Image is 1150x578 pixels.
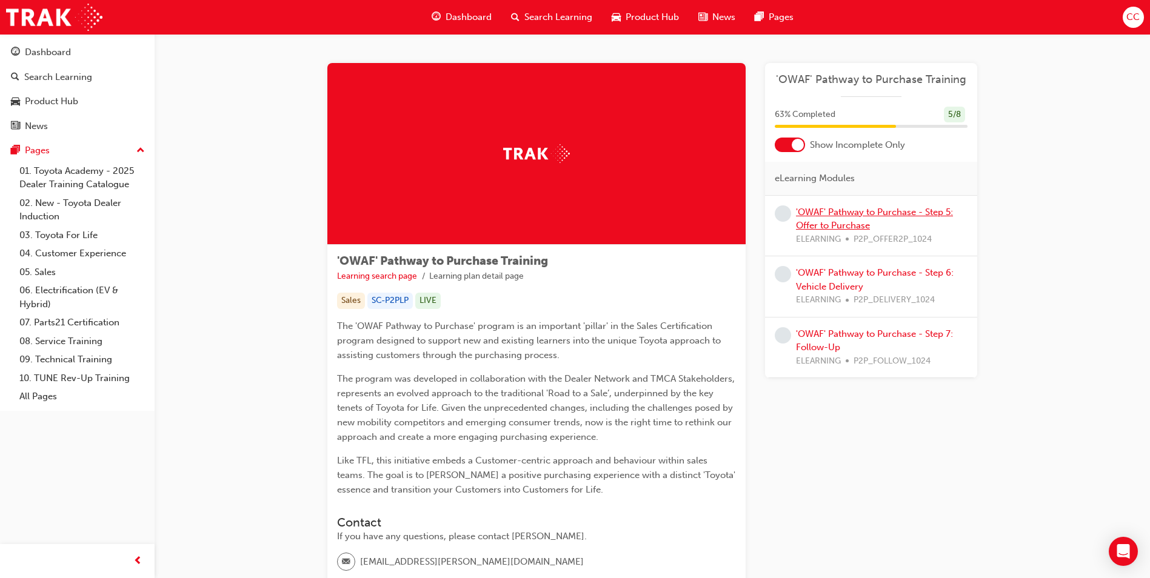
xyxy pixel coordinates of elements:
[712,10,735,24] span: News
[602,5,689,30] a: car-iconProduct Hub
[15,226,150,245] a: 03. Toyota For Life
[1123,7,1144,28] button: CC
[15,332,150,351] a: 08. Service Training
[432,10,441,25] span: guage-icon
[337,516,736,530] h3: Contact
[775,108,835,122] span: 63 % Completed
[769,10,794,24] span: Pages
[337,530,736,543] div: If you have any questions, please contact [PERSON_NAME].
[796,328,953,353] a: 'OWAF' Pathway to Purchase - Step 7: Follow-Up
[689,5,745,30] a: news-iconNews
[524,10,592,24] span: Search Learning
[5,41,150,64] a: Dashboard
[342,554,350,570] span: email-icon
[25,95,78,108] div: Product Hub
[854,354,931,368] span: P2P_FOLLOW_1024
[944,107,965,123] div: 5 / 8
[755,10,764,25] span: pages-icon
[775,73,968,87] a: 'OWAF' Pathway to Purchase Training
[136,143,145,159] span: up-icon
[503,144,570,163] img: Trak
[5,139,150,162] button: Pages
[446,10,492,24] span: Dashboard
[15,162,150,194] a: 01. Toyota Academy - 2025 Dealer Training Catalogue
[15,313,150,332] a: 07. Parts21 Certification
[511,10,520,25] span: search-icon
[24,70,92,84] div: Search Learning
[796,354,841,368] span: ELEARNING
[5,90,150,113] a: Product Hub
[775,327,791,344] span: learningRecordVerb_NONE-icon
[5,115,150,138] a: News
[15,350,150,369] a: 09. Technical Training
[1126,10,1140,24] span: CC
[422,5,501,30] a: guage-iconDashboard
[501,5,602,30] a: search-iconSearch Learning
[337,271,417,281] a: Learning search page
[415,293,441,309] div: LIVE
[15,281,150,313] a: 06. Electrification (EV & Hybrid)
[775,205,791,222] span: learningRecordVerb_NONE-icon
[133,554,142,569] span: prev-icon
[367,293,413,309] div: SC-P2PLP
[337,373,737,442] span: The program was developed in collaboration with the Dealer Network and TMCA Stakeholders, represe...
[337,455,738,495] span: Like TFL, this initiative embeds a Customer-centric approach and behaviour within sales teams. Th...
[11,47,20,58] span: guage-icon
[11,96,20,107] span: car-icon
[337,293,365,309] div: Sales
[745,5,803,30] a: pages-iconPages
[337,254,548,268] span: 'OWAF' Pathway to Purchase Training
[11,72,19,83] span: search-icon
[796,233,841,247] span: ELEARNING
[360,555,584,569] span: [EMAIL_ADDRESS][PERSON_NAME][DOMAIN_NAME]
[11,145,20,156] span: pages-icon
[6,4,102,31] img: Trak
[337,321,723,360] span: The 'OWAF Pathway to Purchase' program is an important 'pillar' in the Sales Certification progra...
[25,45,71,59] div: Dashboard
[810,138,905,152] span: Show Incomplete Only
[796,267,954,292] a: 'OWAF' Pathway to Purchase - Step 6: Vehicle Delivery
[15,194,150,226] a: 02. New - Toyota Dealer Induction
[25,144,50,158] div: Pages
[1109,537,1138,566] div: Open Intercom Messenger
[796,293,841,307] span: ELEARNING
[775,266,791,282] span: learningRecordVerb_NONE-icon
[15,263,150,282] a: 05. Sales
[796,207,953,231] a: 'OWAF' Pathway to Purchase - Step 5: Offer to Purchase
[5,66,150,88] a: Search Learning
[698,10,707,25] span: news-icon
[854,233,932,247] span: P2P_OFFER2P_1024
[429,270,524,284] li: Learning plan detail page
[5,39,150,139] button: DashboardSearch LearningProduct HubNews
[11,121,20,132] span: news-icon
[15,369,150,388] a: 10. TUNE Rev-Up Training
[15,387,150,406] a: All Pages
[612,10,621,25] span: car-icon
[775,171,855,185] span: eLearning Modules
[626,10,679,24] span: Product Hub
[854,293,935,307] span: P2P_DELIVERY_1024
[25,119,48,133] div: News
[15,244,150,263] a: 04. Customer Experience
